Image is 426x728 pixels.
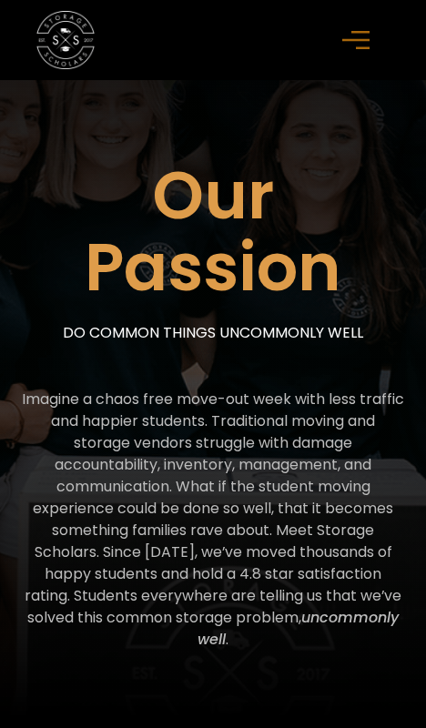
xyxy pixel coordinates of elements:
[21,389,404,650] p: Imagine a chaos free move-out week with less traffic and happier students. Traditional moving and...
[63,322,363,344] p: DO COMMON THINGS UNCOMMONLY WELL
[198,607,399,650] em: uncommonly well
[331,11,390,69] div: menu
[21,160,404,304] h1: Our Passion
[36,11,95,69] img: Storage Scholars main logo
